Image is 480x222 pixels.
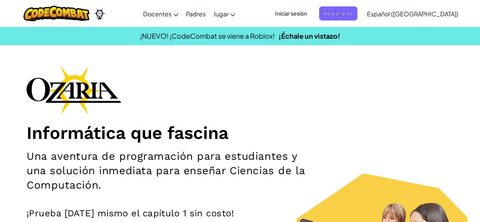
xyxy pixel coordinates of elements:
[140,31,275,40] span: ¡NUEVO! ¡CodeCombat se viene a Roblox!
[319,6,357,20] button: Registrarse
[27,122,453,143] h1: Informática que fascina
[279,31,340,40] a: ¡Échale un vistazo!
[143,10,172,18] span: Docentes
[271,6,312,20] button: Iniciar sesión
[182,3,209,24] a: Padres
[367,10,458,18] span: Español ([GEOGRAPHIC_DATA])
[27,208,453,219] p: ¡Prueba [DATE] mismo el capítulo 1 sin costo!
[209,3,239,24] a: Jugar
[139,3,182,24] a: Docentes
[27,149,313,192] h2: Una aventura de programación para estudiantes y una solución inmediata para enseñar Ciencias de l...
[363,3,462,24] a: Español ([GEOGRAPHIC_DATA])
[24,6,90,21] img: CodeCombat logo
[27,66,121,115] img: Ozaria branding logo
[93,8,105,19] img: Ozaria
[213,10,228,18] span: Jugar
